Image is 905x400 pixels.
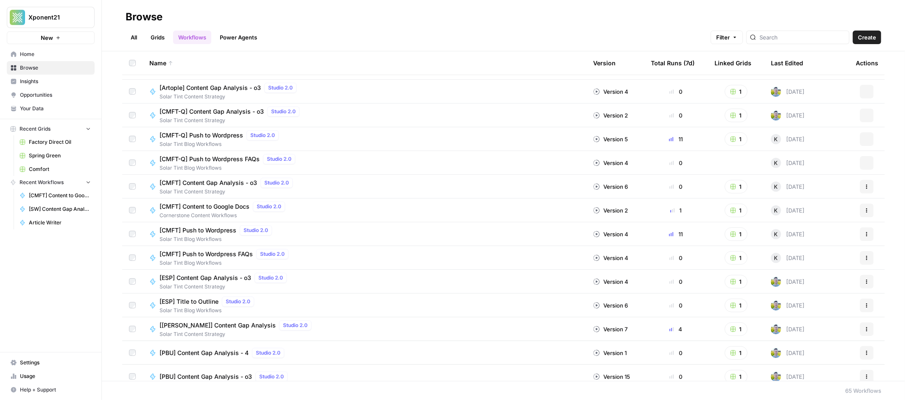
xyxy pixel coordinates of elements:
button: 1 [725,204,748,217]
span: Studio 2.0 [260,250,285,258]
span: [PBU] Content Gap Analysis - o3 [160,372,252,381]
button: Recent Grids [7,123,95,135]
span: [PBU] Content Gap Analysis - 4 [160,349,249,357]
span: [CMFT-Q] Content Gap Analysis - o3 [160,107,264,116]
span: Studio 2.0 [226,298,250,305]
span: Studio 2.0 [250,131,275,139]
img: 7o9iy2kmmc4gt2vlcbjqaas6vz7k [771,87,781,97]
div: Version 5 [593,135,628,143]
button: 1 [725,132,748,146]
img: 7o9iy2kmmc4gt2vlcbjqaas6vz7k [771,372,781,382]
button: 1 [725,275,748,288]
img: Xponent21 Logo [10,10,25,25]
a: All [126,31,142,44]
div: 65 Workflows [845,386,881,395]
span: Studio 2.0 [244,227,268,234]
div: [DATE] [771,348,804,358]
a: Spring Green [16,149,95,162]
span: [Artople] Content Gap Analysis - o3 [160,84,261,92]
div: 0 [651,159,701,167]
div: 11 [651,135,701,143]
div: [DATE] [771,158,804,168]
a: [PBU] Content Gap Analysis - 4Studio 2.0 [149,348,580,358]
div: [DATE] [771,253,804,263]
span: Studio 2.0 [264,179,289,187]
div: 11 [651,230,701,238]
a: [[PERSON_NAME]] Content Gap AnalysisStudio 2.0Solar Tint Content Strategy [149,320,580,338]
div: [DATE] [771,205,804,215]
span: Spring Green [29,152,91,159]
button: 1 [725,322,748,336]
button: Help + Support [7,383,95,397]
div: [DATE] [771,182,804,192]
span: Insights [20,78,91,85]
a: [CMFT] Content to Google Docs [16,189,95,202]
div: Version 7 [593,325,628,333]
a: [CMFT] Content Gap Analysis - o3Studio 2.0Solar Tint Content Strategy [149,178,580,196]
span: Solar Tint Blog Workflows [160,259,292,267]
span: Article Writer [29,219,91,227]
a: Power Agents [215,31,262,44]
span: K [774,135,778,143]
span: Cornerstone Content Workflows [160,212,289,219]
div: [DATE] [771,277,804,287]
div: Version 6 [593,182,628,191]
span: Studio 2.0 [257,203,281,210]
a: [CMFT-Q] Push to WordpressStudio 2.0Solar Tint Blog Workflows [149,130,580,148]
span: Studio 2.0 [267,155,291,163]
button: Recent Workflows [7,176,95,189]
div: Linked Grids [714,51,751,75]
button: 1 [725,180,748,193]
span: Filter [716,33,730,42]
a: [ESP] Title to OutlineStudio 2.0Solar Tint Blog Workflows [149,297,580,314]
span: [ESP] Content Gap Analysis - o3 [160,274,251,282]
span: Settings [20,359,91,366]
span: Your Data [20,105,91,112]
button: 1 [725,109,748,122]
span: Studio 2.0 [256,349,280,357]
span: [CMFT] Push to Wordpress FAQs [160,250,253,258]
a: Your Data [7,102,95,115]
span: [[PERSON_NAME]] Content Gap Analysis [160,321,276,330]
span: Comfort [29,165,91,173]
a: [CMFT] Push to WordpressStudio 2.0Solar Tint Blog Workflows [149,225,580,243]
div: Version 4 [593,254,628,262]
div: Version 2 [593,206,628,215]
span: Solar Tint Content Strategy [160,330,315,338]
span: Xponent21 [28,13,80,22]
a: [PBU] Content Gap Analysis - o3Studio 2.0 [149,372,580,382]
span: [CMFT] Content to Google Docs [29,192,91,199]
a: Opportunities [7,88,95,102]
div: Version 4 [593,277,628,286]
span: Solar Tint Blog Workflows [160,164,299,172]
div: 1 [651,206,701,215]
a: [ESP] Content Gap Analysis - o3Studio 2.0Solar Tint Content Strategy [149,273,580,291]
div: [DATE] [771,372,804,382]
span: Opportunities [20,91,91,99]
span: Solar Tint Blog Workflows [160,140,282,148]
a: Workflows [173,31,211,44]
button: New [7,31,95,44]
span: K [774,206,778,215]
span: Home [20,50,91,58]
span: Studio 2.0 [271,108,296,115]
div: Version [593,51,616,75]
div: 0 [651,301,701,310]
img: 7o9iy2kmmc4gt2vlcbjqaas6vz7k [771,277,781,287]
button: 1 [725,299,748,312]
button: 1 [725,251,748,265]
div: 0 [651,182,701,191]
span: Solar Tint Content Strategy [160,283,290,291]
a: Factory Direct Oil [16,135,95,149]
span: Create [858,33,876,42]
div: 0 [651,111,701,120]
div: Name [149,51,580,75]
div: Browse [126,10,163,24]
img: 7o9iy2kmmc4gt2vlcbjqaas6vz7k [771,324,781,334]
span: Solar Tint Content Strategy [160,188,296,196]
span: K [774,182,778,191]
span: [SW] Content Gap Analysis [29,205,91,213]
span: Recent Workflows [20,179,64,186]
div: Version 4 [593,159,628,167]
span: Studio 2.0 [259,373,284,380]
